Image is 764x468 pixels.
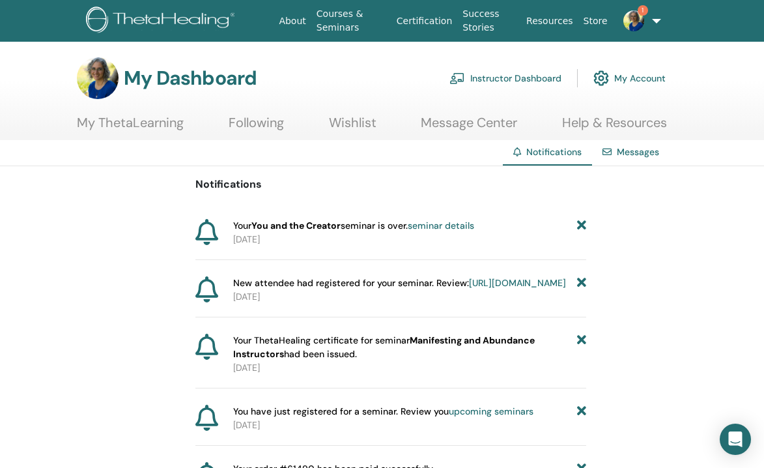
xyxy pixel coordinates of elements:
a: Certification [391,9,457,33]
a: About [274,9,311,33]
span: 1 [638,5,648,16]
span: Your seminar is over. [233,219,474,233]
h3: My Dashboard [124,66,257,90]
a: seminar details [408,220,474,231]
a: Help & Resources [562,115,667,140]
p: [DATE] [233,361,586,375]
a: Store [578,9,613,33]
a: Messages [617,146,659,158]
img: default.jpg [77,57,119,99]
a: Wishlist [329,115,376,140]
span: New attendee had registered for your seminar. Review: [233,276,566,290]
a: Resources [521,9,578,33]
a: My ThetaLearning [77,115,184,140]
span: You have just registered for a seminar. Review you [233,405,533,418]
p: [DATE] [233,290,586,304]
a: Instructor Dashboard [449,64,561,93]
a: Success Stories [457,2,521,40]
img: default.jpg [623,10,644,31]
a: Following [229,115,284,140]
a: Message Center [421,115,517,140]
p: [DATE] [233,233,586,246]
a: upcoming seminars [449,405,533,417]
div: Open Intercom Messenger [720,424,751,455]
strong: You and the Creator [251,220,341,231]
img: cog.svg [593,67,609,89]
a: [URL][DOMAIN_NAME] [469,277,566,289]
img: logo.png [86,7,240,36]
a: Courses & Seminars [311,2,391,40]
p: [DATE] [233,418,586,432]
p: Notifications [195,177,586,192]
span: Your ThetaHealing certificate for seminar had been issued. [233,334,577,361]
span: Notifications [526,146,582,158]
img: chalkboard-teacher.svg [449,72,465,84]
a: My Account [593,64,666,93]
